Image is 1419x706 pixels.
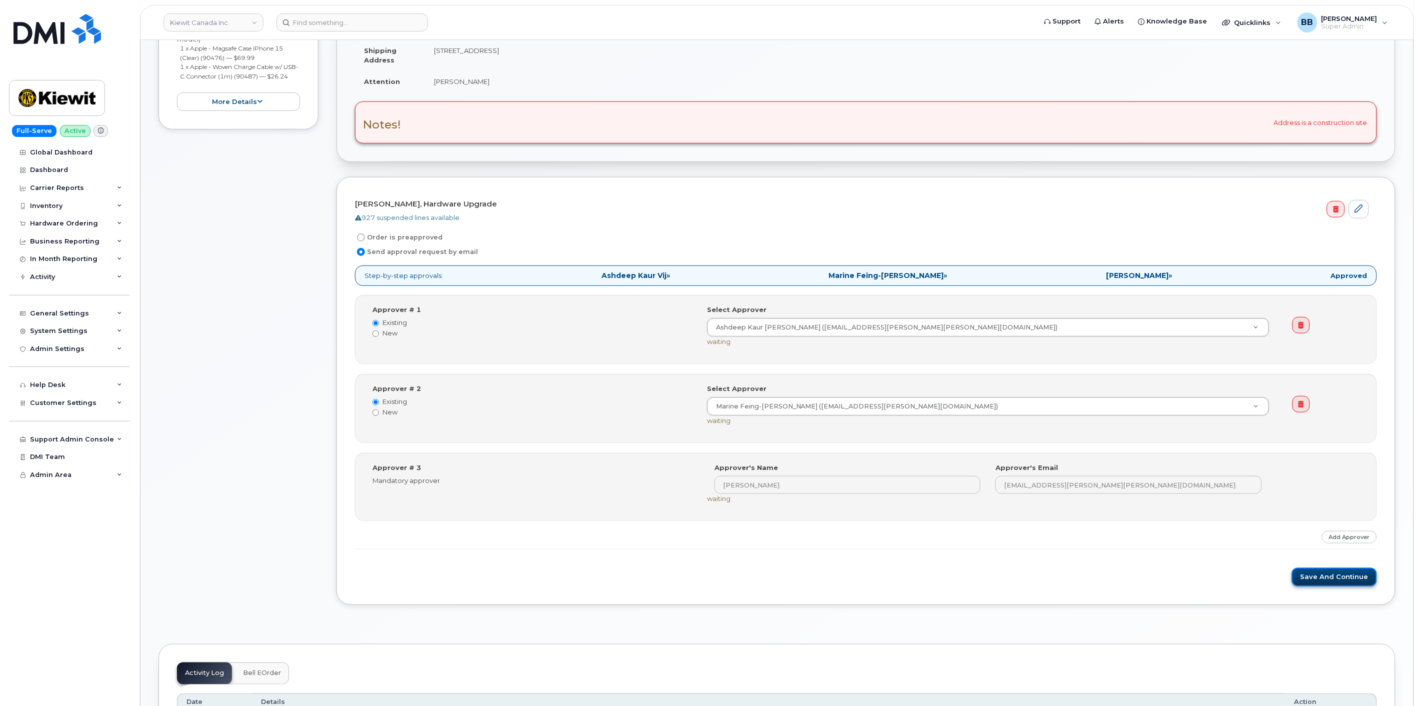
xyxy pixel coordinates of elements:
[1103,16,1124,26] span: Alerts
[364,46,396,64] strong: Shipping Address
[355,265,1377,286] p: Step-by-step approvals:
[425,39,1377,70] td: [STREET_ADDRESS]
[1106,271,1169,280] strong: [PERSON_NAME]
[372,384,421,393] label: Approver # 2
[372,328,692,338] label: New
[829,272,947,279] span: »
[355,200,1369,208] h4: [PERSON_NAME], Hardware Upgrade
[1321,14,1377,22] span: [PERSON_NAME]
[372,305,421,314] label: Approver # 1
[372,476,692,485] div: Mandatory approver
[372,397,692,406] label: Existing
[372,407,692,417] label: New
[707,337,730,345] span: waiting
[177,92,300,111] button: more details
[714,463,778,472] label: Approver's Name
[1215,12,1288,32] div: Quicklinks
[707,318,1269,336] a: Ashdeep Kaur [PERSON_NAME] ([EMAIL_ADDRESS][PERSON_NAME][PERSON_NAME][DOMAIN_NAME])
[995,476,1261,494] input: Input
[707,397,1269,415] a: Marine Feing-[PERSON_NAME] ([EMAIL_ADDRESS][PERSON_NAME][DOMAIN_NAME])
[1375,662,1411,698] iframe: Messenger Launcher
[714,476,980,494] input: Input
[1234,18,1271,26] span: Quicklinks
[372,409,379,416] input: New
[357,248,365,256] input: Send approval request by email
[995,463,1058,472] label: Approver's Email
[364,77,400,85] strong: Attention
[1321,22,1377,30] span: Super Admin
[180,63,299,80] small: 1 x Apple - Woven Charge Cable w/ USB-C Connector (1m) (90487) — $26.24
[180,44,283,61] small: 1 x Apple - Magsafe Case iPhone 15 (Clear) (90476) — $69.99
[355,101,1377,143] div: Address is a construction site.
[710,402,998,411] span: Marine Feing-[PERSON_NAME] ([EMAIL_ADDRESS][PERSON_NAME][DOMAIN_NAME])
[602,271,667,280] strong: Ashdeep Kaur Vij
[372,320,379,326] input: Existing
[707,384,766,393] label: Select Approver
[357,233,365,241] input: Order is preapproved
[1053,16,1081,26] span: Support
[707,305,766,314] label: Select Approver
[1292,568,1377,586] button: Save and Continue
[372,318,692,327] label: Existing
[1037,11,1088,31] a: Support
[710,323,1058,332] span: Ashdeep Kaur [PERSON_NAME] ([EMAIL_ADDRESS][PERSON_NAME][PERSON_NAME][DOMAIN_NAME])
[372,330,379,337] input: New
[1131,11,1214,31] a: Knowledge Base
[1088,11,1131,31] a: Alerts
[1301,16,1313,28] span: BB
[1290,12,1395,32] div: Ben Baskerville Jr
[363,118,401,131] h3: Notes!
[355,213,1369,222] div: 927 suspended lines available.
[829,271,944,280] strong: Marine Feing-[PERSON_NAME]
[425,70,1377,92] td: [PERSON_NAME]
[372,463,421,472] label: Approver # 3
[355,231,442,243] label: Order is preapproved
[602,272,670,279] span: »
[707,416,730,424] span: waiting
[243,669,281,677] span: Bell eOrder
[372,399,379,405] input: Existing
[707,494,730,502] span: waiting
[355,246,478,258] label: Send approval request by email
[163,13,263,31] a: Kiewit Canada Inc
[276,13,428,31] input: Find something...
[1322,531,1377,543] a: Add Approver
[1147,16,1207,26] span: Knowledge Base
[1331,271,1367,280] strong: Approved
[1106,272,1172,279] span: »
